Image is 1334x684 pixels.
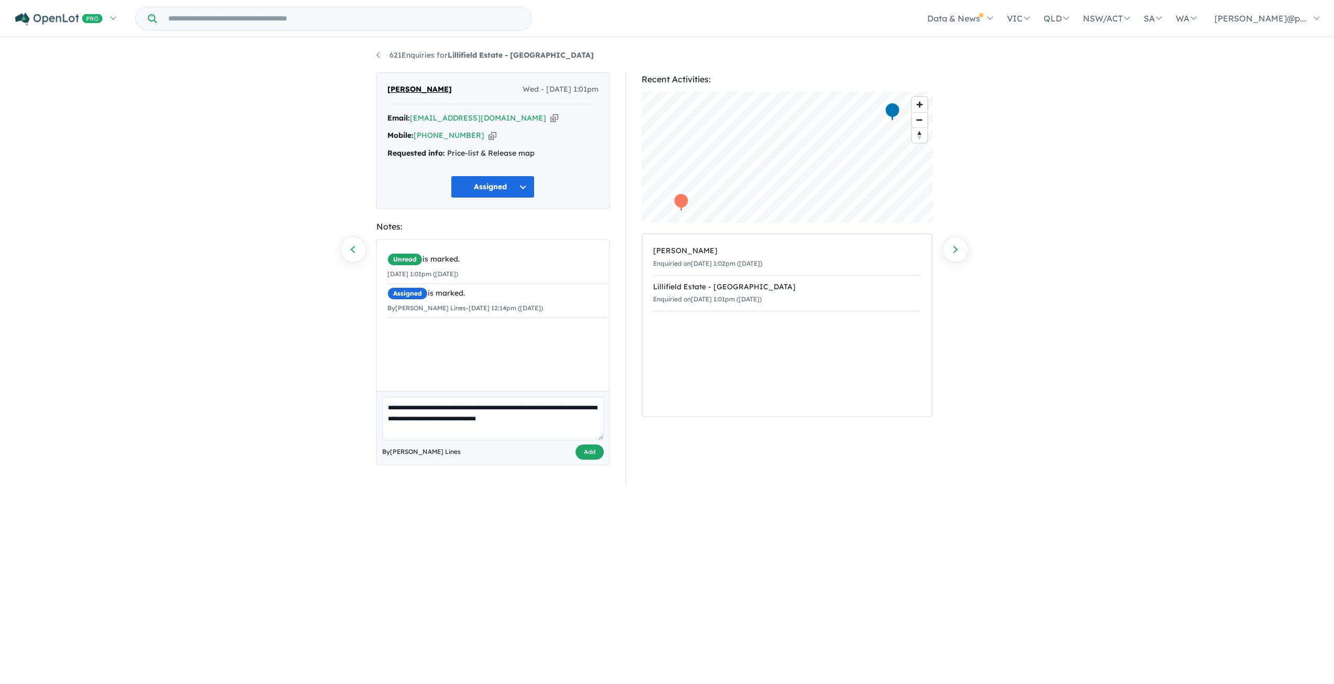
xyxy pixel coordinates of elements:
[653,275,921,312] a: Lillifield Estate - [GEOGRAPHIC_DATA]Enquiried on[DATE] 1:01pm ([DATE])
[912,97,927,112] button: Zoom in
[642,72,932,86] div: Recent Activities:
[382,447,461,457] span: By [PERSON_NAME] Lines
[912,113,927,127] span: Zoom out
[387,270,458,278] small: [DATE] 1:01pm ([DATE])
[653,281,921,294] div: Lillifield Estate - [GEOGRAPHIC_DATA]
[653,245,921,257] div: [PERSON_NAME]
[376,220,610,234] div: Notes:
[410,113,546,123] a: [EMAIL_ADDRESS][DOMAIN_NAME]
[912,128,927,143] span: Reset bearing to north
[550,113,558,124] button: Copy
[653,295,762,303] small: Enquiried on [DATE] 1:01pm ([DATE])
[376,49,958,62] nav: breadcrumb
[1214,13,1306,24] span: [PERSON_NAME]@p...
[912,112,927,127] button: Zoom out
[387,113,410,123] strong: Email:
[489,130,496,141] button: Copy
[387,147,599,160] div: Price-list & Release map
[15,13,103,26] img: Openlot PRO Logo White
[387,148,445,158] strong: Requested info:
[642,92,932,223] canvas: Map
[653,259,762,267] small: Enquiried on [DATE] 1:02pm ([DATE])
[576,444,604,460] button: Add
[387,253,606,266] div: is marked.
[448,50,594,60] strong: Lillifield Estate - [GEOGRAPHIC_DATA]
[673,193,689,212] div: Map marker
[376,50,594,60] a: 621Enquiries forLillifield Estate - [GEOGRAPHIC_DATA]
[653,240,921,276] a: [PERSON_NAME]Enquiried on[DATE] 1:02pm ([DATE])
[159,7,529,30] input: Try estate name, suburb, builder or developer
[387,287,606,300] div: is marked.
[912,127,927,143] button: Reset bearing to north
[387,131,414,140] strong: Mobile:
[387,287,428,300] span: Assigned
[884,102,900,122] div: Map marker
[414,131,484,140] a: [PHONE_NUMBER]
[387,83,452,96] span: [PERSON_NAME]
[451,176,535,198] button: Assigned
[523,83,599,96] span: Wed - [DATE] 1:01pm
[387,253,422,266] span: Unread
[387,304,543,312] small: By [PERSON_NAME] Lines - [DATE] 12:14pm ([DATE])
